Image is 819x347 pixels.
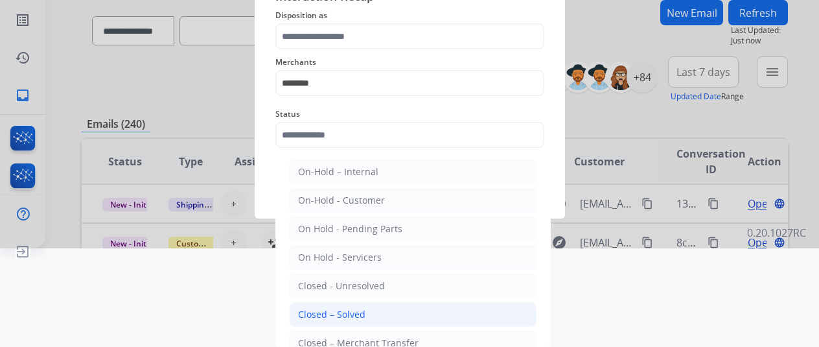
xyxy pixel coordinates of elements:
[298,194,385,207] div: On-Hold - Customer
[275,106,544,122] span: Status
[298,165,378,178] div: On-Hold – Internal
[275,54,544,70] span: Merchants
[298,280,385,293] div: Closed - Unresolved
[275,8,544,23] span: Disposition as
[747,225,806,241] p: 0.20.1027RC
[298,251,382,264] div: On Hold - Servicers
[298,222,402,235] div: On Hold - Pending Parts
[298,308,365,321] div: Closed – Solved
